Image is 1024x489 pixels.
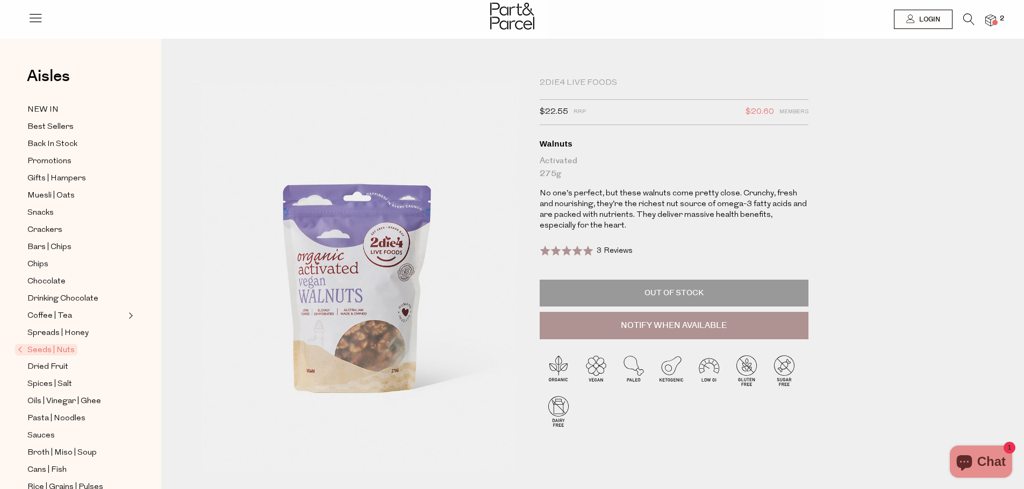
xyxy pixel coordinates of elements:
span: Best Sellers [27,121,74,134]
img: P_P-ICONS-Live_Bec_V11_Organic.svg [540,352,577,389]
img: Walnuts [194,82,524,471]
a: Oils | Vinegar | Ghee [27,395,125,408]
a: Coffee | Tea [27,309,125,323]
span: Chocolate [27,275,66,288]
img: P_P-ICONS-Live_Bec_V11_Paleo.svg [615,352,653,389]
span: Spreads | Honey [27,327,89,340]
span: Broth | Miso | Soup [27,447,97,459]
span: Bars | Chips [27,241,71,254]
a: Pasta | Noodles [27,412,125,425]
button: Notify When Available [540,312,808,340]
a: Broth | Miso | Soup [27,446,125,459]
span: $22.55 [540,105,568,119]
a: Chips [27,258,125,271]
div: Activated 275g [540,155,808,180]
span: 3 Reviews [597,247,633,255]
span: Oils | Vinegar | Ghee [27,395,101,408]
img: P_P-ICONS-Live_Bec_V11_Dairy_Free.svg [540,392,577,430]
button: Expand/Collapse Coffee | Tea [126,309,133,322]
div: Walnuts [540,138,808,149]
img: P_P-ICONS-Live_Bec_V11_Gluten_Free.svg [728,352,765,389]
span: Coffee | Tea [27,310,72,323]
span: Gifts | Hampers [27,172,86,185]
span: NEW IN [27,104,59,116]
a: Best Sellers [27,120,125,134]
span: Login [916,15,940,24]
span: Chips [27,258,48,271]
div: 2Die4 Live Foods [540,78,808,89]
a: Crackers [27,223,125,237]
p: Out of Stock [540,280,808,306]
a: Bars | Chips [27,240,125,254]
a: Cans | Fish [27,463,125,477]
span: 2 [997,14,1007,24]
span: Seeds | Nuts [15,344,77,355]
span: Drinking Chocolate [27,293,98,305]
a: Dried Fruit [27,360,125,374]
span: $20.60 [746,105,774,119]
img: P_P-ICONS-Live_Bec_V11_Low_Gi.svg [690,352,728,389]
a: Gifts | Hampers [27,172,125,185]
img: Part&Parcel [490,3,534,30]
a: Snacks [27,206,125,220]
span: Spices | Salt [27,378,72,391]
a: 2 [985,14,996,26]
img: P_P-ICONS-Live_Bec_V11_Vegan.svg [577,352,615,389]
span: Members [779,105,808,119]
img: P_P-ICONS-Live_Bec_V11_Sugar_Free.svg [765,352,803,389]
span: Snacks [27,207,54,220]
span: Promotions [27,155,71,168]
img: P_P-ICONS-Live_Bec_V11_Ketogenic.svg [653,352,690,389]
a: Promotions [27,155,125,168]
inbox-online-store-chat: Shopify online store chat [947,446,1015,480]
span: Crackers [27,224,62,237]
span: Aisles [27,64,70,88]
span: RRP [574,105,586,119]
a: Spreads | Honey [27,326,125,340]
span: Cans | Fish [27,464,67,477]
span: Back In Stock [27,138,77,151]
span: Pasta | Noodles [27,412,85,425]
a: Drinking Chocolate [27,292,125,305]
a: Back In Stock [27,137,125,151]
span: Dried Fruit [27,361,68,374]
a: Muesli | Oats [27,189,125,202]
a: NEW IN [27,103,125,116]
a: Chocolate [27,275,125,288]
a: Aisles [27,68,70,95]
p: No one’s perfect, but these walnuts come pretty close. Crunchy, fresh and nourishing, they’re the... [540,188,808,231]
a: Sauces [27,429,125,442]
a: Seeds | Nuts [18,344,125,356]
a: Login [894,10,953,29]
span: Sauces [27,429,55,442]
a: Spices | Salt [27,377,125,391]
span: Muesli | Oats [27,189,75,202]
